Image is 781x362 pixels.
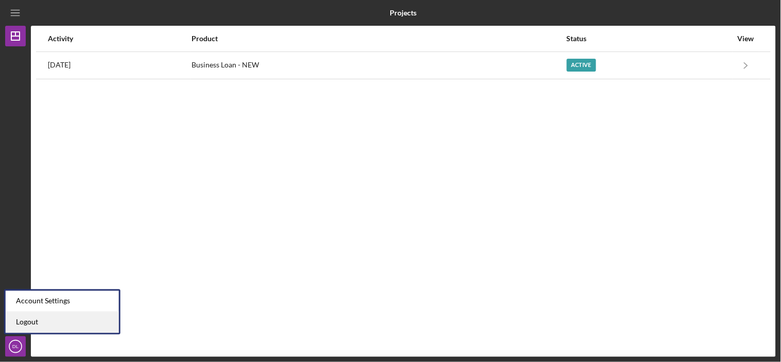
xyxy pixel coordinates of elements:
div: Active [567,59,596,72]
time: 2025-07-18 15:30 [48,61,71,69]
b: Projects [390,9,416,17]
div: Product [192,35,565,43]
button: DL [5,336,26,357]
div: Business Loan - NEW [192,53,565,78]
div: Account Settings [6,291,119,312]
div: Status [567,35,732,43]
div: View [733,35,759,43]
div: Activity [48,35,190,43]
a: Logout [6,312,119,333]
text: DL [12,344,19,350]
